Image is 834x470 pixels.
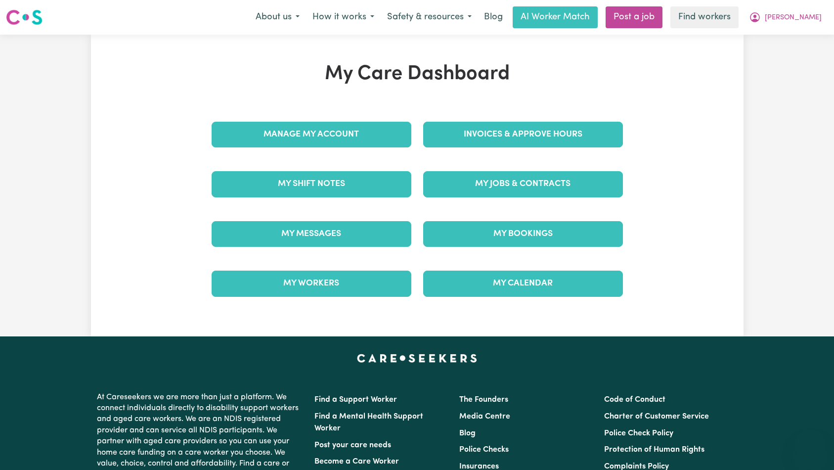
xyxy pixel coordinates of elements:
[381,7,478,28] button: Safety & resources
[206,62,629,86] h1: My Care Dashboard
[459,413,510,421] a: Media Centre
[314,396,397,404] a: Find a Support Worker
[670,6,739,28] a: Find workers
[423,221,623,247] a: My Bookings
[459,446,509,454] a: Police Checks
[604,429,673,437] a: Police Check Policy
[478,6,509,28] a: Blog
[212,271,411,296] a: My Workers
[314,413,423,432] a: Find a Mental Health Support Worker
[357,354,477,362] a: Careseekers home page
[306,7,381,28] button: How it works
[6,6,43,29] a: Careseekers logo
[212,221,411,247] a: My Messages
[314,458,399,466] a: Become a Care Worker
[212,171,411,197] a: My Shift Notes
[423,171,623,197] a: My Jobs & Contracts
[606,6,662,28] a: Post a job
[459,396,508,404] a: The Founders
[423,122,623,147] a: Invoices & Approve Hours
[314,441,391,449] a: Post your care needs
[604,413,709,421] a: Charter of Customer Service
[212,122,411,147] a: Manage My Account
[459,429,476,437] a: Blog
[765,12,822,23] span: [PERSON_NAME]
[743,7,828,28] button: My Account
[423,271,623,296] a: My Calendar
[604,446,704,454] a: Protection of Human Rights
[794,430,826,462] iframe: Button to launch messaging window
[513,6,598,28] a: AI Worker Match
[604,396,665,404] a: Code of Conduct
[6,8,43,26] img: Careseekers logo
[249,7,306,28] button: About us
